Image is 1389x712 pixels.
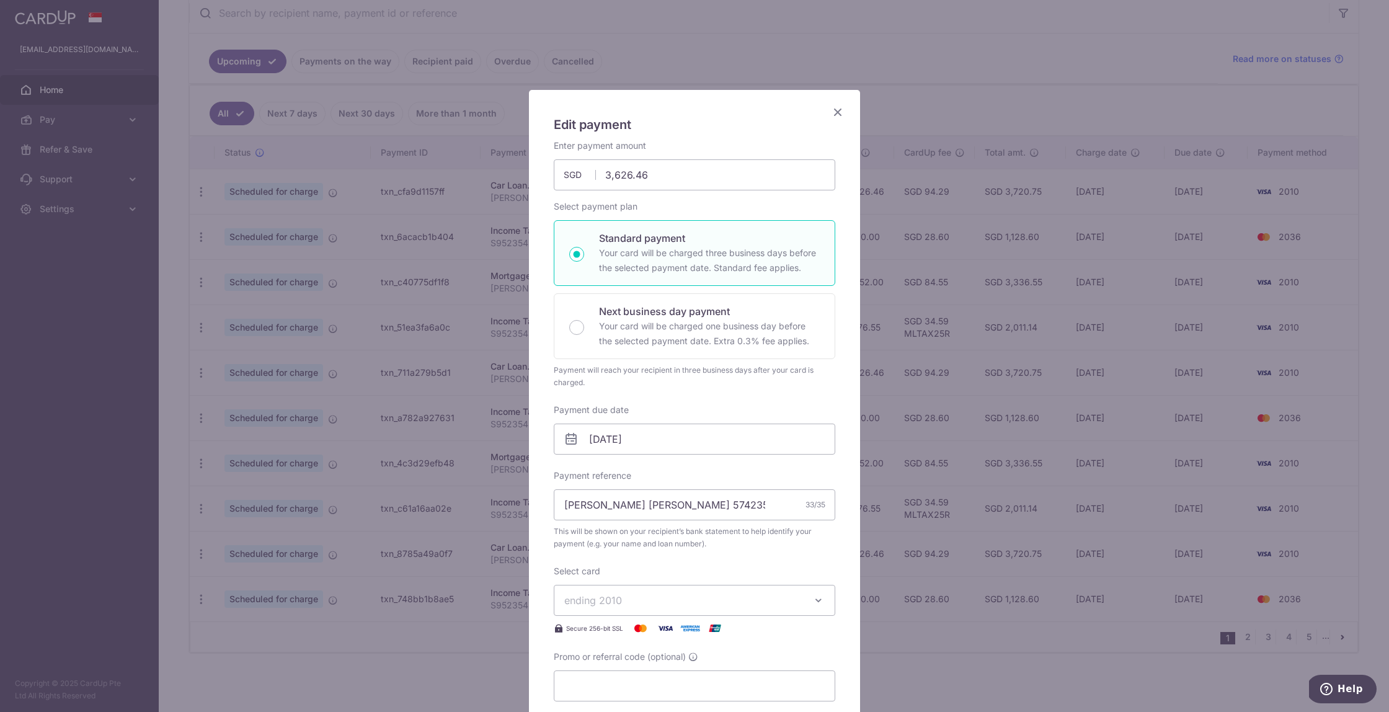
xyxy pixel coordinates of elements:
img: UnionPay [703,621,727,636]
input: DD / MM / YYYY [554,424,835,455]
label: Select payment plan [554,200,637,213]
img: American Express [678,621,703,636]
p: Standard payment [599,231,820,246]
label: Payment due date [554,404,629,416]
button: Close [830,105,845,120]
span: SGD [564,169,596,181]
label: Payment reference [554,469,631,482]
img: Visa [653,621,678,636]
label: Select card [554,565,600,577]
p: Your card will be charged three business days before the selected payment date. Standard fee appl... [599,246,820,275]
p: Your card will be charged one business day before the selected payment date. Extra 0.3% fee applies. [599,319,820,349]
div: Payment will reach your recipient in three business days after your card is charged. [554,364,835,389]
div: 33/35 [805,499,825,511]
p: Next business day payment [599,304,820,319]
span: This will be shown on your recipient’s bank statement to help identify your payment (e.g. your na... [554,525,835,550]
span: Promo or referral code (optional) [554,651,686,663]
input: 0.00 [554,159,835,190]
iframe: Opens a widget where you can find more information [1309,675,1377,706]
label: Enter payment amount [554,140,646,152]
span: ending 2010 [564,594,622,607]
span: Secure 256-bit SSL [566,623,623,633]
h5: Edit payment [554,115,835,135]
button: ending 2010 [554,585,835,616]
img: Mastercard [628,621,653,636]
